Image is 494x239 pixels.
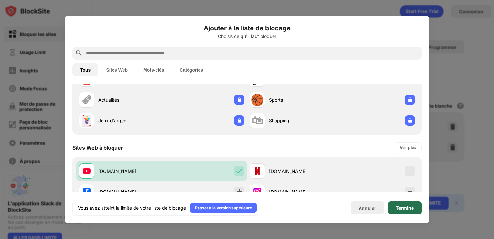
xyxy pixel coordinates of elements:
[269,188,332,195] div: [DOMAIN_NAME]
[98,117,162,124] div: Jeux d'argent
[252,114,263,127] div: 🛍
[83,167,91,175] img: favicons
[195,205,252,211] div: Passer à la version supérieure
[135,63,172,76] button: Mots-clés
[72,23,422,33] h6: Ajouter à la liste de blocage
[78,205,186,211] div: Vous avez atteint la limite de votre liste de blocage
[253,188,261,196] img: favicons
[98,63,135,76] button: Sites Web
[72,34,422,39] div: Choisis ce qu'il faut bloquer
[269,117,332,124] div: Shopping
[396,205,414,211] div: Terminé
[400,144,416,151] div: Voir plus
[359,205,376,211] div: Annuler
[269,168,332,175] div: [DOMAIN_NAME]
[80,114,93,127] div: 🃏
[72,144,123,151] div: Sites Web à bloquer
[81,93,92,107] div: 🗞
[269,97,332,103] div: Sports
[253,167,261,175] img: favicons
[251,93,264,107] div: 🏀
[98,97,162,103] div: Actualités
[172,63,211,76] button: Catégories
[98,188,162,195] div: [DOMAIN_NAME]
[72,63,98,76] button: Tous
[83,188,91,196] img: favicons
[98,168,162,175] div: [DOMAIN_NAME]
[75,49,83,57] img: search.svg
